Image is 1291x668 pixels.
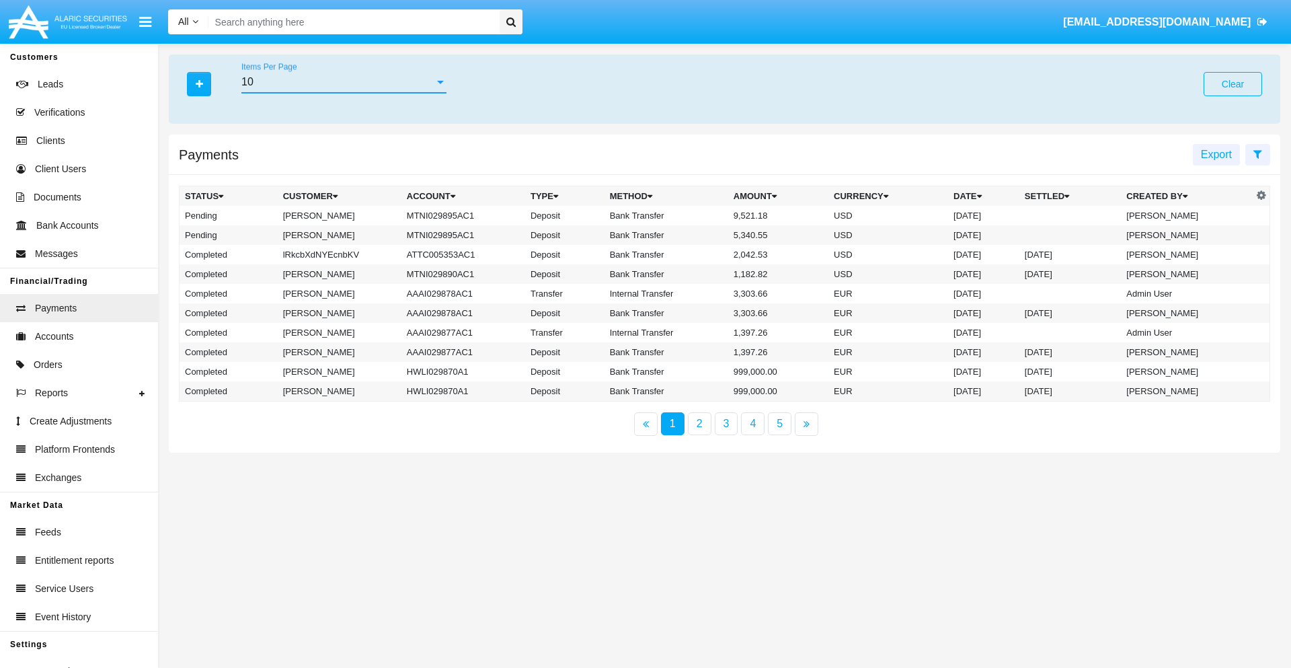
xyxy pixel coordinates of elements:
th: Amount [728,186,828,207]
td: Bank Transfer [604,264,728,284]
td: [PERSON_NAME] [1121,245,1253,264]
td: Completed [180,342,278,362]
td: MTNI029895AC1 [401,206,525,225]
span: Documents [34,190,81,205]
td: Bank Transfer [604,381,728,402]
td: USD [828,245,948,264]
td: Pending [180,206,278,225]
td: Deposit [525,342,604,362]
td: [DATE] [1019,264,1121,284]
span: Entitlement reports [35,554,114,568]
td: [PERSON_NAME] [278,362,401,381]
td: [DATE] [948,323,1019,342]
td: Transfer [525,323,604,342]
input: Search [208,9,495,34]
span: Exchanges [35,471,81,485]
span: Accounts [35,330,74,344]
td: Deposit [525,381,604,402]
td: [PERSON_NAME] [278,264,401,284]
td: 999,000.00 [728,362,828,381]
a: 4 [741,412,765,435]
td: 1,397.26 [728,342,828,362]
td: HWLI029870A1 [401,362,525,381]
td: Completed [180,264,278,284]
td: Bank Transfer [604,225,728,245]
td: Completed [180,323,278,342]
span: Payments [35,301,77,316]
td: [PERSON_NAME] [278,225,401,245]
td: Completed [180,245,278,264]
th: Currency [828,186,948,207]
td: ATTC005353AC1 [401,245,525,264]
td: AAAI029878AC1 [401,303,525,323]
button: Clear [1204,72,1262,96]
td: [DATE] [1019,303,1121,323]
td: AAAI029878AC1 [401,284,525,303]
span: Leads [38,77,63,91]
td: [DATE] [1019,342,1121,362]
td: 9,521.18 [728,206,828,225]
td: [PERSON_NAME] [278,284,401,303]
a: 1 [661,412,684,435]
span: Create Adjustments [30,414,112,429]
td: [PERSON_NAME] [1121,362,1253,381]
td: [DATE] [948,342,1019,362]
td: USD [828,206,948,225]
span: Bank Accounts [36,219,99,233]
td: Deposit [525,264,604,284]
td: Bank Transfer [604,206,728,225]
a: All [168,15,208,29]
td: 1,182.82 [728,264,828,284]
td: Bank Transfer [604,342,728,362]
td: EUR [828,381,948,402]
td: Internal Transfer [604,284,728,303]
td: Deposit [525,206,604,225]
td: Bank Transfer [604,362,728,381]
td: Bank Transfer [604,245,728,264]
td: [DATE] [948,264,1019,284]
a: 5 [768,412,791,435]
td: [PERSON_NAME] [278,206,401,225]
td: 3,303.66 [728,284,828,303]
span: Reports [35,386,68,400]
td: 999,000.00 [728,381,828,402]
td: USD [828,225,948,245]
th: Account [401,186,525,207]
td: 3,303.66 [728,303,828,323]
td: lRkcbXdNYEcnbKV [278,245,401,264]
td: HWLI029870A1 [401,381,525,402]
span: Verifications [34,106,85,120]
td: Completed [180,303,278,323]
td: Admin User [1121,323,1253,342]
td: [DATE] [948,245,1019,264]
img: Logo image [7,2,129,42]
td: [PERSON_NAME] [1121,303,1253,323]
td: [DATE] [1019,245,1121,264]
td: Completed [180,381,278,402]
span: Orders [34,358,63,372]
nav: paginator [169,412,1280,436]
td: [PERSON_NAME] [278,381,401,402]
th: Date [948,186,1019,207]
td: AAAI029877AC1 [401,323,525,342]
td: AAAI029877AC1 [401,342,525,362]
h5: Payments [179,149,239,160]
td: Admin User [1121,284,1253,303]
td: [DATE] [1019,362,1121,381]
th: Status [180,186,278,207]
td: 2,042.53 [728,245,828,264]
td: Deposit [525,362,604,381]
td: EUR [828,284,948,303]
td: Internal Transfer [604,323,728,342]
td: [PERSON_NAME] [278,323,401,342]
span: All [178,16,189,27]
td: [PERSON_NAME] [1121,264,1253,284]
td: [PERSON_NAME] [278,303,401,323]
td: Deposit [525,225,604,245]
span: Event History [35,610,91,624]
td: [DATE] [1019,381,1121,402]
td: 5,340.55 [728,225,828,245]
span: Feeds [35,525,61,540]
td: [PERSON_NAME] [1121,342,1253,362]
td: Deposit [525,303,604,323]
